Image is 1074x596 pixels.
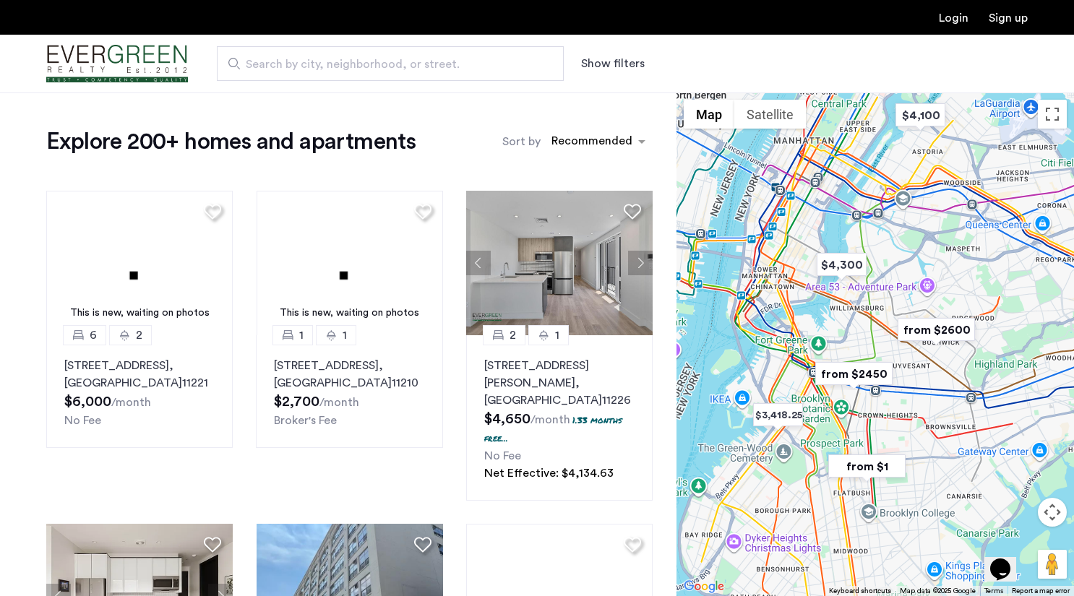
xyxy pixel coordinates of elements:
p: [STREET_ADDRESS] 11210 [274,357,424,392]
a: 62[STREET_ADDRESS], [GEOGRAPHIC_DATA]11221No Fee [46,335,233,448]
a: This is new, waiting on photos [257,191,443,335]
img: logo [46,37,188,91]
span: Broker's Fee [274,415,337,426]
div: $4,300 [811,249,872,281]
div: This is new, waiting on photos [264,306,436,321]
p: [STREET_ADDRESS] 11221 [64,357,215,392]
button: Drag Pegman onto the map to open Street View [1038,550,1067,579]
button: Show or hide filters [581,55,645,72]
span: $4,650 [484,412,530,426]
div: from $1 [822,450,911,483]
span: $2,700 [274,394,319,409]
a: This is new, waiting on photos [46,191,233,335]
img: 3.gif [257,191,443,335]
span: 1 [343,327,347,344]
span: 1 [555,327,559,344]
h1: Explore 200+ homes and apartments [46,127,416,156]
span: No Fee [484,450,521,462]
img: Google [680,577,728,596]
a: Report a map error [1012,586,1070,596]
span: Search by city, neighborhood, or street. [246,56,523,73]
input: Apartment Search [217,46,564,81]
sub: /month [530,414,570,426]
div: Recommended [549,132,632,153]
p: [STREET_ADDRESS][PERSON_NAME] 11226 [484,357,635,409]
a: Open this area in Google Maps (opens a new window) [680,577,728,596]
button: Show street map [684,100,734,129]
a: Registration [989,12,1028,24]
button: Keyboard shortcuts [829,586,891,596]
span: 6 [90,327,97,344]
a: Cazamio Logo [46,37,188,91]
button: Show satellite imagery [734,100,806,129]
label: Sort by [502,133,541,150]
iframe: chat widget [984,538,1031,582]
ng-select: sort-apartment [544,129,653,155]
button: Previous apartment [466,251,491,275]
div: $3,418.25 [747,399,809,431]
button: Next apartment [628,251,653,275]
img: 3.gif [46,191,233,335]
span: 2 [510,327,516,344]
a: Login [939,12,968,24]
span: Map data ©2025 Google [900,587,976,595]
button: Map camera controls [1038,498,1067,527]
p: 1.33 months free... [484,414,622,444]
div: from $2600 [892,314,981,346]
span: Net Effective: $4,134.63 [484,467,614,479]
a: 11[STREET_ADDRESS], [GEOGRAPHIC_DATA]11210Broker's Fee [256,335,442,448]
span: 1 [299,327,304,344]
a: Terms (opens in new tab) [984,586,1003,596]
sub: /month [319,397,359,408]
a: 21[STREET_ADDRESS][PERSON_NAME], [GEOGRAPHIC_DATA]112261.33 months free...No FeeNet Effective: $4... [466,335,653,501]
div: $4,100 [890,99,951,131]
span: $6,000 [64,394,111,409]
span: 2 [136,327,142,344]
div: from $2450 [809,358,898,390]
div: This is new, waiting on photos [53,306,225,321]
sub: /month [111,397,151,408]
img: 66a1adb6-6608-43dd-a245-dc7333f8b390_638824126198252652.jpeg [466,191,653,335]
button: Toggle fullscreen view [1038,100,1067,129]
span: No Fee [64,415,101,426]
